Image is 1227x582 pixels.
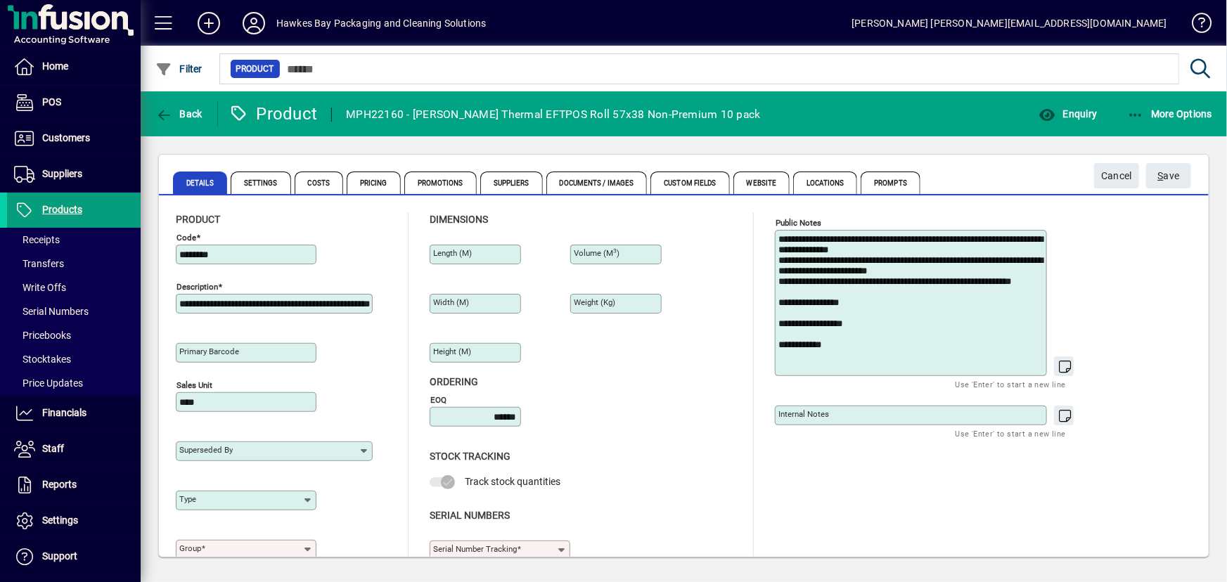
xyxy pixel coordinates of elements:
[574,248,619,258] mat-label: Volume (m )
[295,172,344,194] span: Costs
[7,299,141,323] a: Serial Numbers
[430,214,488,225] span: Dimensions
[465,476,560,487] span: Track stock quantities
[7,85,141,120] a: POS
[852,12,1167,34] div: [PERSON_NAME] [PERSON_NAME][EMAIL_ADDRESS][DOMAIN_NAME]
[42,204,82,215] span: Products
[430,376,478,387] span: Ordering
[42,515,78,526] span: Settings
[14,330,71,341] span: Pricebooks
[1146,163,1191,188] button: Save
[179,543,201,553] mat-label: Group
[7,371,141,395] a: Price Updates
[347,172,401,194] span: Pricing
[7,347,141,371] a: Stocktakes
[7,252,141,276] a: Transfers
[346,103,761,126] div: MPH22160 - [PERSON_NAME] Thermal EFTPOS Roll 57x38 Non-Premium 10 pack
[480,172,543,194] span: Suppliers
[42,132,90,143] span: Customers
[179,445,233,455] mat-label: Superseded by
[1035,101,1100,127] button: Enquiry
[42,550,77,562] span: Support
[42,168,82,179] span: Suppliers
[778,409,829,419] mat-label: Internal Notes
[14,377,83,389] span: Price Updates
[433,248,472,258] mat-label: Length (m)
[7,503,141,538] a: Settings
[7,539,141,574] a: Support
[42,407,86,418] span: Financials
[229,103,318,125] div: Product
[179,347,239,356] mat-label: Primary barcode
[176,233,196,242] mat-label: Code
[650,172,729,194] span: Custom Fields
[1094,163,1139,188] button: Cancel
[155,108,203,119] span: Back
[42,443,64,454] span: Staff
[14,258,64,269] span: Transfers
[42,96,61,108] span: POS
[7,228,141,252] a: Receipts
[14,282,66,293] span: Write Offs
[7,396,141,431] a: Financials
[7,157,141,192] a: Suppliers
[7,276,141,299] a: Write Offs
[7,121,141,156] a: Customers
[141,101,218,127] app-page-header-button: Back
[176,214,220,225] span: Product
[186,11,231,36] button: Add
[1039,108,1097,119] span: Enquiry
[173,172,227,194] span: Details
[574,297,615,307] mat-label: Weight (Kg)
[956,425,1066,441] mat-hint: Use 'Enter' to start a new line
[861,172,920,194] span: Prompts
[433,544,517,554] mat-label: Serial Number tracking
[42,60,68,72] span: Home
[176,380,212,390] mat-label: Sales unit
[433,297,469,307] mat-label: Width (m)
[1181,3,1209,48] a: Knowledge Base
[231,172,291,194] span: Settings
[155,63,203,75] span: Filter
[7,432,141,467] a: Staff
[1124,101,1216,127] button: More Options
[7,323,141,347] a: Pricebooks
[236,62,274,76] span: Product
[231,11,276,36] button: Profile
[430,395,447,405] mat-label: EOQ
[7,467,141,503] a: Reports
[430,451,510,462] span: Stock Tracking
[1101,164,1132,188] span: Cancel
[276,12,487,34] div: Hawkes Bay Packaging and Cleaning Solutions
[42,479,77,490] span: Reports
[7,49,141,84] a: Home
[430,510,510,521] span: Serial Numbers
[433,347,471,356] mat-label: Height (m)
[14,234,60,245] span: Receipts
[14,306,89,317] span: Serial Numbers
[179,494,196,504] mat-label: Type
[613,247,617,254] sup: 3
[776,218,821,228] mat-label: Public Notes
[1127,108,1213,119] span: More Options
[152,56,206,82] button: Filter
[14,354,71,365] span: Stocktakes
[546,172,648,194] span: Documents / Images
[793,172,857,194] span: Locations
[176,282,218,292] mat-label: Description
[152,101,206,127] button: Back
[733,172,790,194] span: Website
[1158,164,1180,188] span: ave
[404,172,477,194] span: Promotions
[1158,170,1164,181] span: S
[956,376,1066,392] mat-hint: Use 'Enter' to start a new line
